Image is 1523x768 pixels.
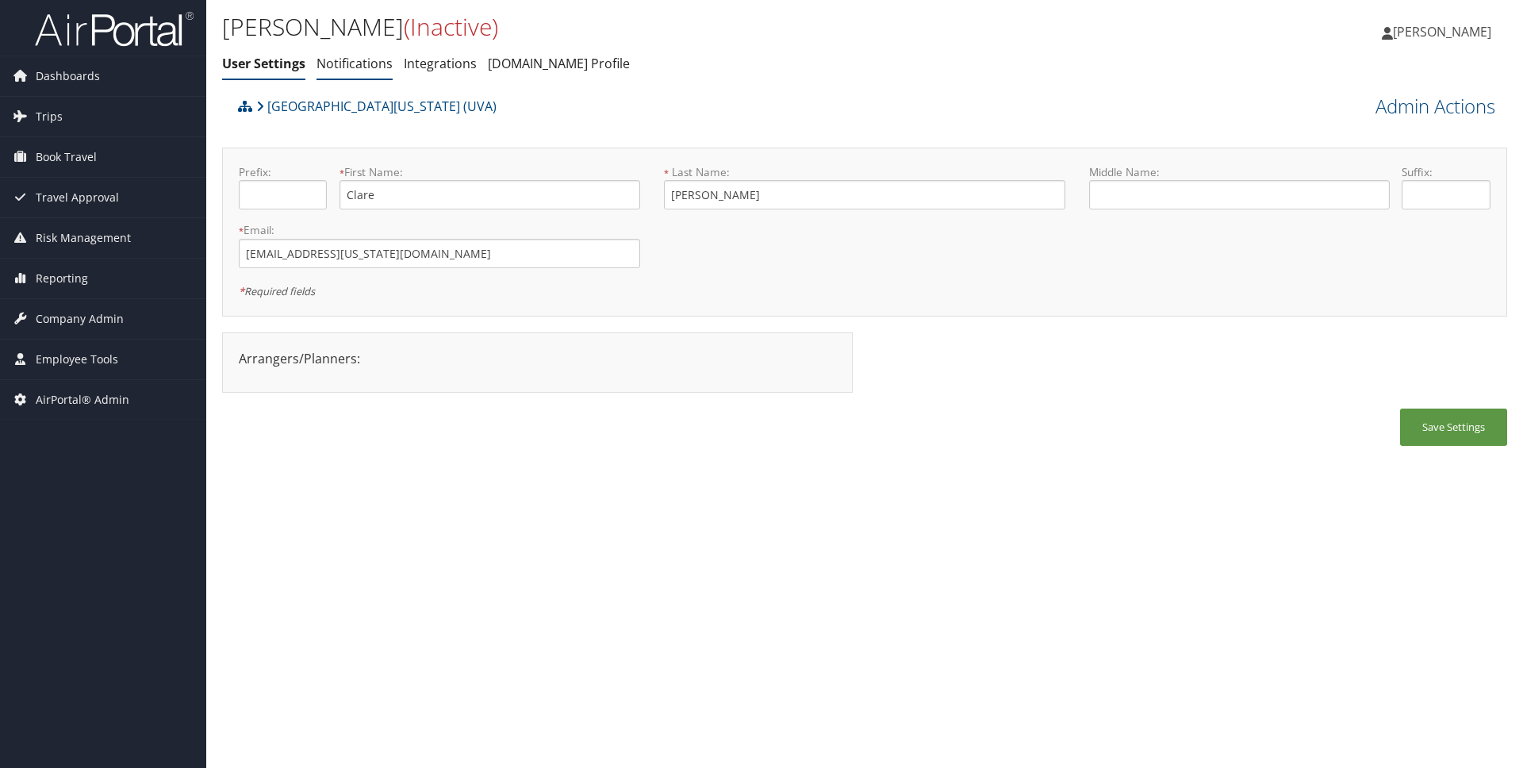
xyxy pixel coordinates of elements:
[239,284,315,298] em: Required fields
[35,10,194,48] img: airportal-logo.png
[36,137,97,177] span: Book Travel
[36,56,100,96] span: Dashboards
[316,55,393,72] a: Notifications
[222,10,1079,44] h1: [PERSON_NAME]
[36,340,118,379] span: Employee Tools
[404,10,498,43] span: (Inactive)
[36,299,124,339] span: Company Admin
[1375,93,1495,120] a: Admin Actions
[256,90,497,122] a: [GEOGRAPHIC_DATA][US_STATE] (UVA)
[1393,23,1491,40] span: [PERSON_NAME]
[36,218,131,258] span: Risk Management
[239,222,640,238] label: Email:
[1382,8,1507,56] a: [PERSON_NAME]
[227,349,848,368] div: Arrangers/Planners:
[404,55,477,72] a: Integrations
[36,380,129,420] span: AirPortal® Admin
[222,55,305,72] a: User Settings
[36,178,119,217] span: Travel Approval
[1089,164,1390,180] label: Middle Name:
[340,164,640,180] label: First Name:
[36,259,88,298] span: Reporting
[1402,164,1490,180] label: Suffix:
[1400,409,1507,446] button: Save Settings
[488,55,630,72] a: [DOMAIN_NAME] Profile
[239,164,327,180] label: Prefix:
[36,97,63,136] span: Trips
[664,164,1065,180] label: Last Name:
